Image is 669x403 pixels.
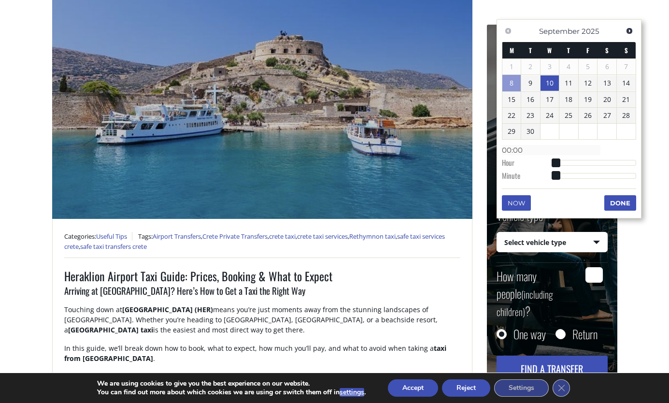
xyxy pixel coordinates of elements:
a: 12 [579,75,598,91]
a: 28 [617,108,636,123]
a: 10 [541,75,559,91]
p: We are using cookies to give you the best experience on our website. [97,379,366,388]
button: Now [502,195,531,211]
a: 26 [579,108,598,123]
span: Categories: [64,232,132,241]
button: Settings [494,379,549,397]
button: Done [604,195,636,211]
a: Rethymnon taxi [349,232,396,241]
span: 5 [579,59,598,74]
label: How many people ? [497,267,580,319]
span: Next [626,27,633,35]
span: 2 [521,59,540,74]
label: One way [513,329,546,339]
p: Touching down at means you’re just moments away from the stunning landscapes of [GEOGRAPHIC_DATA]... [64,304,460,343]
a: crete taxi [269,232,296,241]
span: Friday [586,45,589,55]
span: Tags: , , , , , , [64,232,445,251]
button: Find a transfer [497,356,608,382]
a: safe taxi services crete [64,232,445,251]
a: crete taxi services [297,232,348,241]
a: Airport Transfers [153,232,201,241]
a: 24 [541,108,559,123]
span: Saturday [605,45,609,55]
a: 22 [502,108,521,123]
a: 9 [521,75,540,91]
span: 1 [502,59,521,74]
strong: [GEOGRAPHIC_DATA] (HER) [122,305,213,314]
a: Next [623,25,636,38]
span: Wednesday [547,45,552,55]
a: 17 [541,92,559,107]
h3: Arriving at [GEOGRAPHIC_DATA]? Here’s How to Get a Taxi the Right Way [64,284,460,304]
span: Thursday [567,45,570,55]
span: Previous [504,27,512,35]
a: Previous [502,25,515,38]
a: 14 [617,75,636,91]
p: In this guide, we’ll break down how to book, what to expect, how much you’ll pay, and what to avo... [64,343,460,372]
p: You can find out more about which cookies we are using or switch them off in . [97,388,366,397]
a: 23 [521,108,540,123]
strong: [GEOGRAPHIC_DATA] taxi [68,325,153,334]
a: 13 [598,75,616,91]
a: Crete Private Transfers [202,232,268,241]
button: Accept [388,379,438,397]
button: settings [340,388,364,397]
dt: Hour [502,158,555,170]
a: 15 [502,92,521,107]
button: Reject [442,379,490,397]
a: 11 [559,75,578,91]
a: 19 [579,92,598,107]
span: 3 [541,59,559,74]
a: 27 [598,108,616,123]
a: Useful Tips [96,232,127,241]
small: (including children) [497,287,553,319]
span: 6 [598,59,616,74]
a: 8 [502,75,521,91]
h1: Heraklion Airport Taxi Guide: Prices, Booking & What to Expect [64,268,460,284]
dt: Minute [502,171,555,183]
span: Tuesday [529,45,532,55]
a: 30 [521,124,540,139]
label: Return [572,329,598,339]
a: 29 [502,124,521,139]
span: Monday [510,45,514,55]
span: Sunday [625,45,628,55]
a: 25 [559,108,578,123]
h2: Why Choose a Taxi from [GEOGRAPHIC_DATA]? [64,372,460,395]
a: 16 [521,92,540,107]
span: 4 [559,59,578,74]
a: 21 [617,92,636,107]
span: September [539,27,580,36]
span: 2025 [582,27,599,36]
span: Select vehicle type [497,232,607,253]
span: 7 [617,59,636,74]
a: safe taxi transfers crete [80,242,147,251]
button: Close GDPR Cookie Banner [553,379,570,397]
strong: taxi from [GEOGRAPHIC_DATA] [64,344,446,363]
a: 20 [598,92,616,107]
a: 18 [559,92,578,107]
label: Vehicle type [497,207,543,232]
